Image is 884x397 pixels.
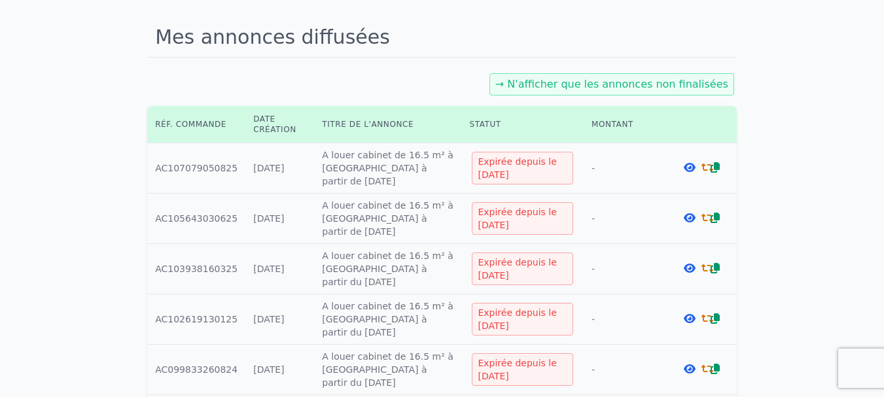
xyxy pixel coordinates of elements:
td: [DATE] [245,244,314,294]
i: Voir l'annonce [684,263,696,273]
i: Voir l'annonce [684,364,696,374]
td: AC103938160325 [147,244,245,294]
div: Expirée depuis le [DATE] [472,353,573,386]
i: Renouveler la commande [701,162,713,173]
i: Renouveler la commande [701,213,713,223]
div: Expirée depuis le [DATE] [472,303,573,336]
th: Titre de l'annonce [314,106,461,143]
td: - [584,194,667,244]
td: A louer cabinet de 16.5 m² à [GEOGRAPHIC_DATA] à partir du [DATE] [314,294,461,345]
div: Expirée depuis le [DATE] [472,152,573,184]
i: Dupliquer l'annonce [711,364,720,374]
i: Dupliquer l'annonce [711,162,720,173]
td: A louer cabinet de 16.5 m² à [GEOGRAPHIC_DATA] à partir du [DATE] [314,244,461,294]
div: Expirée depuis le [DATE] [472,252,573,285]
th: Date création [245,106,314,143]
td: - [584,244,667,294]
td: AC105643030625 [147,194,245,244]
td: [DATE] [245,345,314,395]
th: Réf. commande [147,106,245,143]
td: [DATE] [245,194,314,244]
th: Statut [461,106,584,143]
h1: Mes annonces diffusées [147,18,737,58]
i: Renouveler la commande [701,313,713,324]
th: Montant [584,106,667,143]
td: A louer cabinet de 16.5 m² à [GEOGRAPHIC_DATA] à partir de [DATE] [314,194,461,244]
td: A louer cabinet de 16.5 m² à [GEOGRAPHIC_DATA] à partir de [DATE] [314,143,461,194]
td: - [584,143,667,194]
i: Voir l'annonce [684,162,696,173]
i: Renouveler la commande [701,263,713,273]
td: [DATE] [245,294,314,345]
i: Voir l'annonce [684,213,696,223]
td: AC099833260824 [147,345,245,395]
td: - [584,345,667,395]
i: Dupliquer l'annonce [711,213,720,223]
td: A louer cabinet de 16.5 m² à [GEOGRAPHIC_DATA] à partir du [DATE] [314,345,461,395]
a: → N'afficher que les annonces non finalisées [495,78,728,90]
td: AC102619130125 [147,294,245,345]
i: Dupliquer l'annonce [711,313,720,324]
div: Expirée depuis le [DATE] [472,202,573,235]
td: AC107079050825 [147,143,245,194]
i: Dupliquer l'annonce [711,263,720,273]
td: [DATE] [245,143,314,194]
i: Voir l'annonce [684,313,696,324]
i: Renouveler la commande [701,364,713,374]
td: - [584,294,667,345]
